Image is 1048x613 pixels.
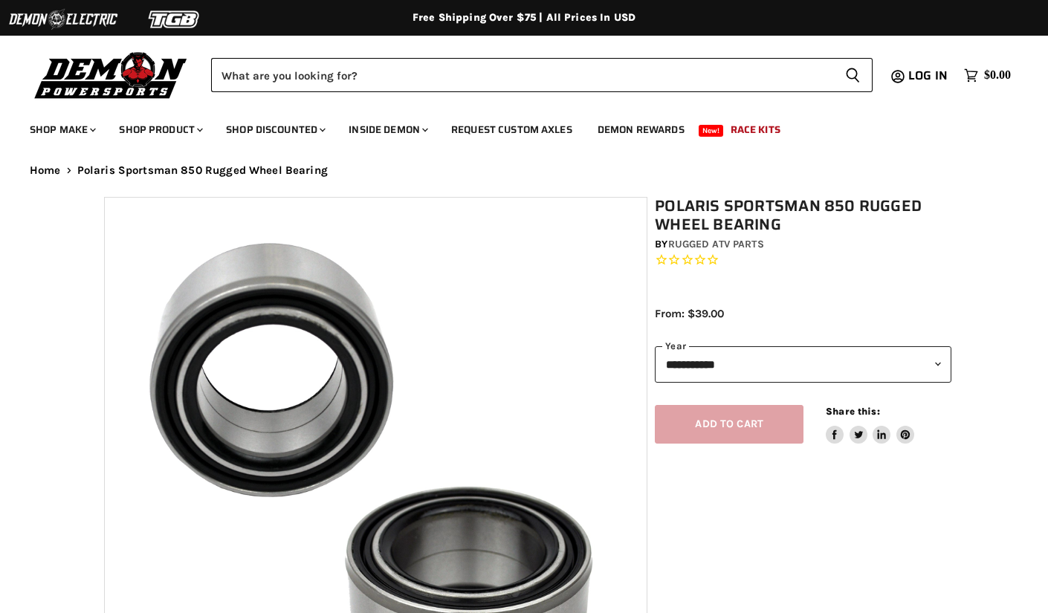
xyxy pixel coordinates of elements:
[908,66,948,85] span: Log in
[902,69,957,82] a: Log in
[826,406,879,417] span: Share this:
[586,114,696,145] a: Demon Rewards
[833,58,873,92] button: Search
[215,114,334,145] a: Shop Discounted
[19,114,105,145] a: Shop Make
[211,58,873,92] form: Product
[108,114,212,145] a: Shop Product
[984,68,1011,82] span: $0.00
[337,114,437,145] a: Inside Demon
[957,65,1018,86] a: $0.00
[655,346,951,383] select: year
[211,58,833,92] input: Search
[77,164,328,177] span: Polaris Sportsman 850 Rugged Wheel Bearing
[19,108,1007,145] ul: Main menu
[719,114,792,145] a: Race Kits
[7,5,119,33] img: Demon Electric Logo 2
[655,197,951,234] h1: Polaris Sportsman 850 Rugged Wheel Bearing
[655,253,951,268] span: Rated 0.0 out of 5 stars 0 reviews
[655,236,951,253] div: by
[440,114,583,145] a: Request Custom Axles
[668,238,764,250] a: Rugged ATV Parts
[655,307,724,320] span: From: $39.00
[699,125,724,137] span: New!
[119,5,230,33] img: TGB Logo 2
[30,48,193,101] img: Demon Powersports
[30,164,61,177] a: Home
[826,405,914,444] aside: Share this:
